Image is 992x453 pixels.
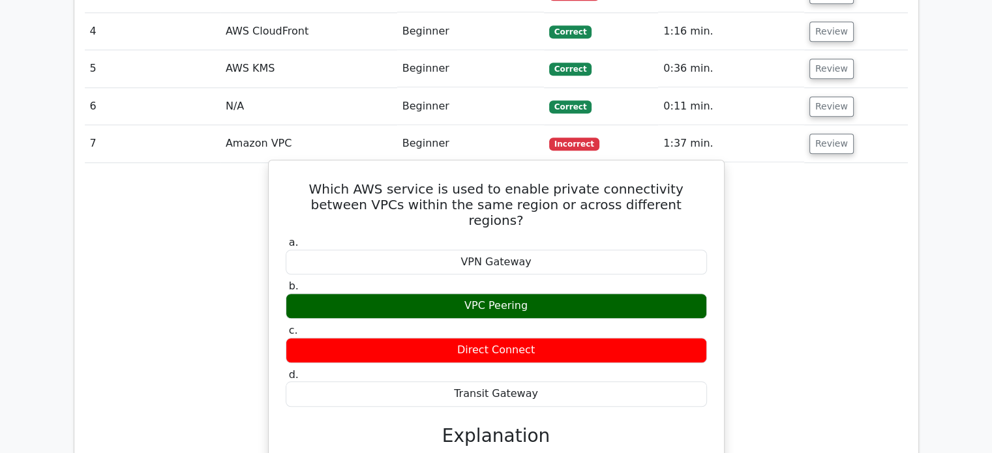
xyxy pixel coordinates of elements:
td: Beginner [397,13,544,50]
td: 4 [85,13,220,50]
button: Review [809,59,854,79]
td: 7 [85,125,220,162]
td: Amazon VPC [220,125,397,162]
td: Beginner [397,88,544,125]
button: Review [809,96,854,117]
div: Direct Connect [286,338,707,363]
td: 0:11 min. [658,88,804,125]
td: 6 [85,88,220,125]
td: N/A [220,88,397,125]
div: VPC Peering [286,293,707,319]
td: 1:37 min. [658,125,804,162]
button: Review [809,134,854,154]
span: c. [289,324,298,336]
td: 0:36 min. [658,50,804,87]
span: d. [289,368,299,381]
td: 5 [85,50,220,87]
td: AWS CloudFront [220,13,397,50]
h3: Explanation [293,425,699,447]
td: Beginner [397,125,544,162]
div: VPN Gateway [286,250,707,275]
div: Transit Gateway [286,381,707,407]
span: a. [289,236,299,248]
td: Beginner [397,50,544,87]
button: Review [809,22,854,42]
h5: Which AWS service is used to enable private connectivity between VPCs within the same region or a... [284,181,708,228]
span: Correct [549,100,592,113]
td: 1:16 min. [658,13,804,50]
td: AWS KMS [220,50,397,87]
span: b. [289,280,299,292]
span: Correct [549,25,592,38]
span: Incorrect [549,138,599,151]
span: Correct [549,63,592,76]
